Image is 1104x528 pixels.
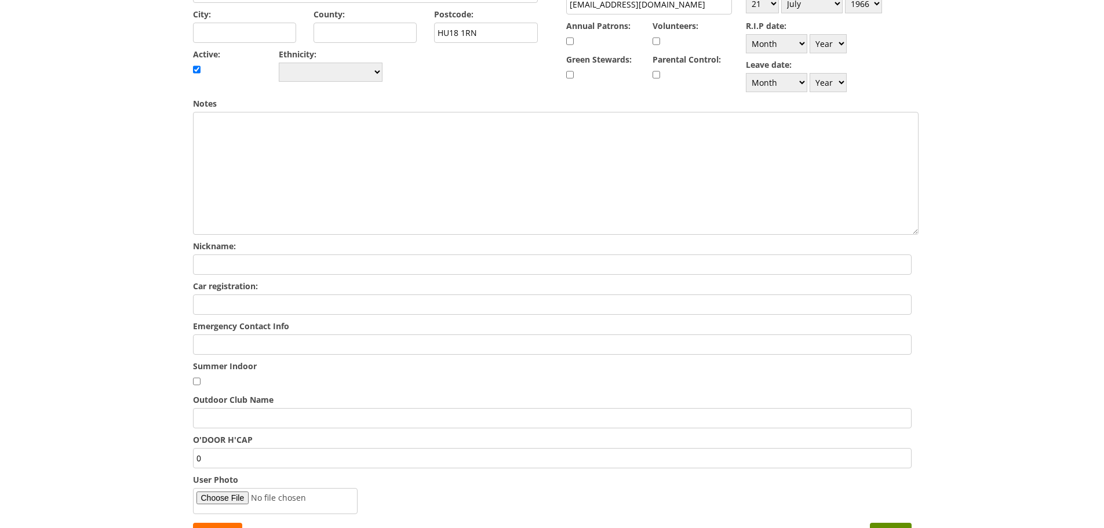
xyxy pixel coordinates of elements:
label: Notes [193,98,912,109]
label: Car registration: [193,281,912,292]
label: Ethnicity: [279,49,382,60]
label: Emergency Contact Info [193,321,912,332]
label: Annual Patrons: [566,20,646,31]
label: Green Stewards: [566,54,646,65]
label: Parental Control: [653,54,732,65]
label: Nickname: [193,241,912,252]
label: R.I.P date: [746,20,912,31]
label: Leave date: [746,59,912,70]
label: User Photo [193,474,912,485]
label: City: [193,9,297,20]
label: Postcode: [434,9,538,20]
label: Active: [193,49,279,60]
label: Summer Indoor [193,361,912,372]
label: County: [314,9,417,20]
label: Volunteers: [653,20,732,31]
label: Outdoor Club Name [193,394,912,405]
label: O'DOOR H'CAP [193,434,912,445]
